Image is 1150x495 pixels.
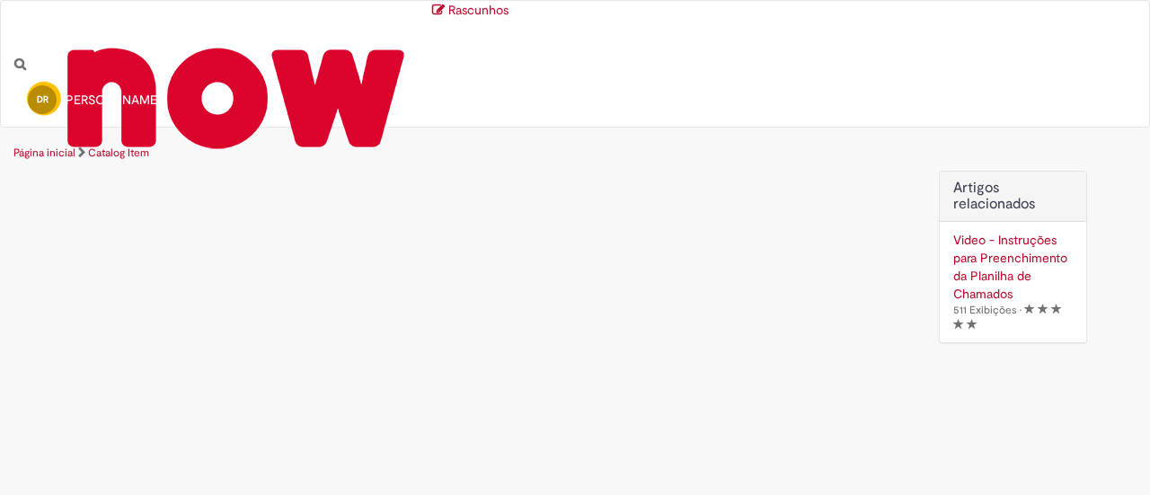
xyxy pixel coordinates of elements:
a: Video - Instruções para Preenchimento da Planilha de Chamados [953,231,1073,303]
i: 5 [967,320,977,331]
span: 511 Exibições [953,303,1017,317]
a: DR [PERSON_NAME] [14,73,174,127]
i: 4 [953,320,964,331]
a: Catalog Item [88,146,149,160]
a: Ir para a Homepage [1,1,432,55]
span: • [1020,303,1022,317]
h3: Artigos relacionados [953,181,1073,212]
span: DR [37,93,49,105]
a: Página inicial [13,146,75,160]
span: [PERSON_NAME] [62,92,161,108]
a: Rascunhos [14,1,1136,19]
i: 3 [1051,305,1062,315]
i: 1 [1024,305,1035,315]
img: ServiceNow [14,19,419,176]
ul: Trilhas de página [13,146,753,161]
span: Rascunhos [448,2,509,18]
i: Search from all sources [14,57,26,70]
i: 2 [1038,305,1048,315]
